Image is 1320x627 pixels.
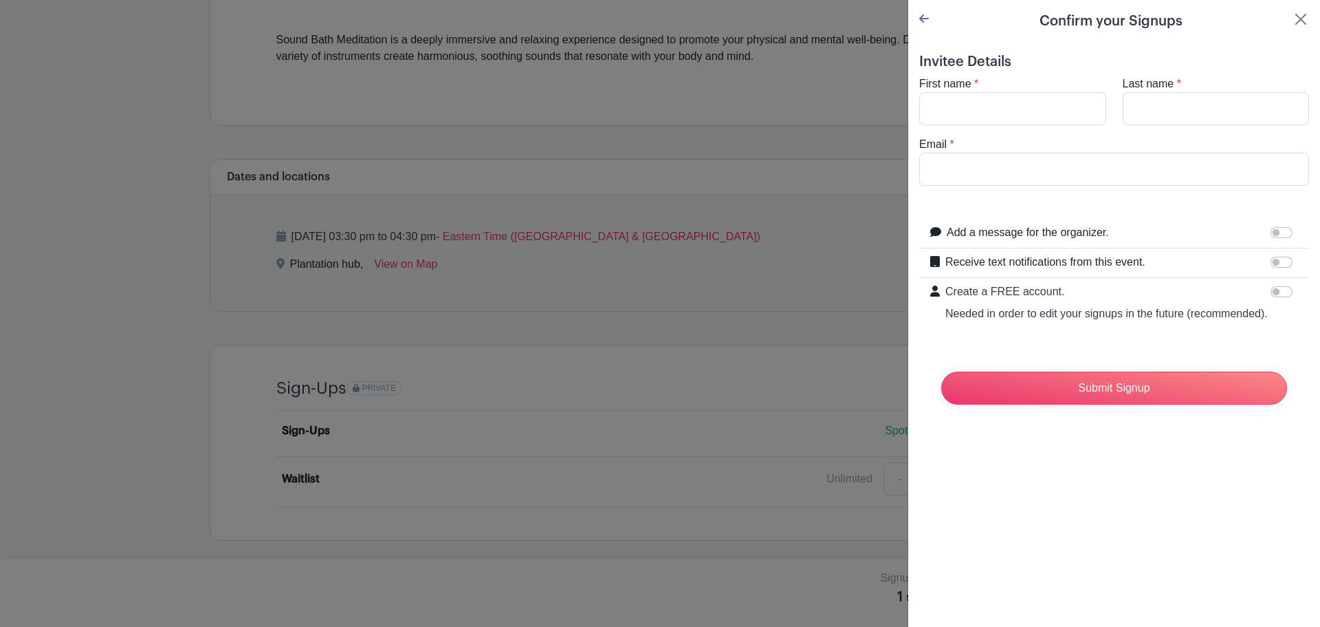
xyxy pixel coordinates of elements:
button: Close [1292,11,1309,28]
label: First name [919,76,971,92]
h5: Invitee Details [919,54,1309,70]
input: Submit Signup [941,372,1287,405]
label: Email [919,136,947,153]
label: Receive text notifications from this event. [945,254,1145,270]
label: Last name [1123,76,1174,92]
p: Needed in order to edit your signups in the future (recommended). [945,306,1268,322]
p: Create a FREE account. [945,284,1268,300]
label: Add a message for the organizer. [947,224,1109,241]
h5: Confirm your Signups [1039,11,1182,32]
